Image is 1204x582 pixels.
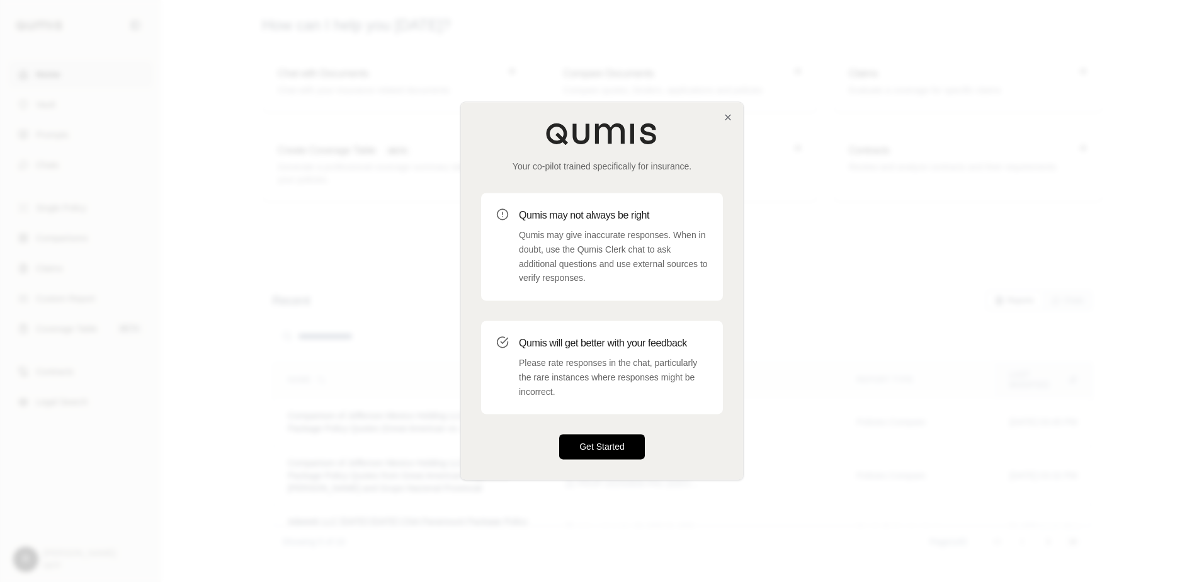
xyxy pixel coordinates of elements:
p: Your co-pilot trained specifically for insurance. [481,160,723,173]
h3: Qumis will get better with your feedback [519,336,708,351]
p: Please rate responses in the chat, particularly the rare instances where responses might be incor... [519,356,708,399]
p: Qumis may give inaccurate responses. When in doubt, use the Qumis Clerk chat to ask additional qu... [519,228,708,285]
button: Get Started [559,435,645,460]
img: Qumis Logo [545,122,659,145]
h3: Qumis may not always be right [519,208,708,223]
